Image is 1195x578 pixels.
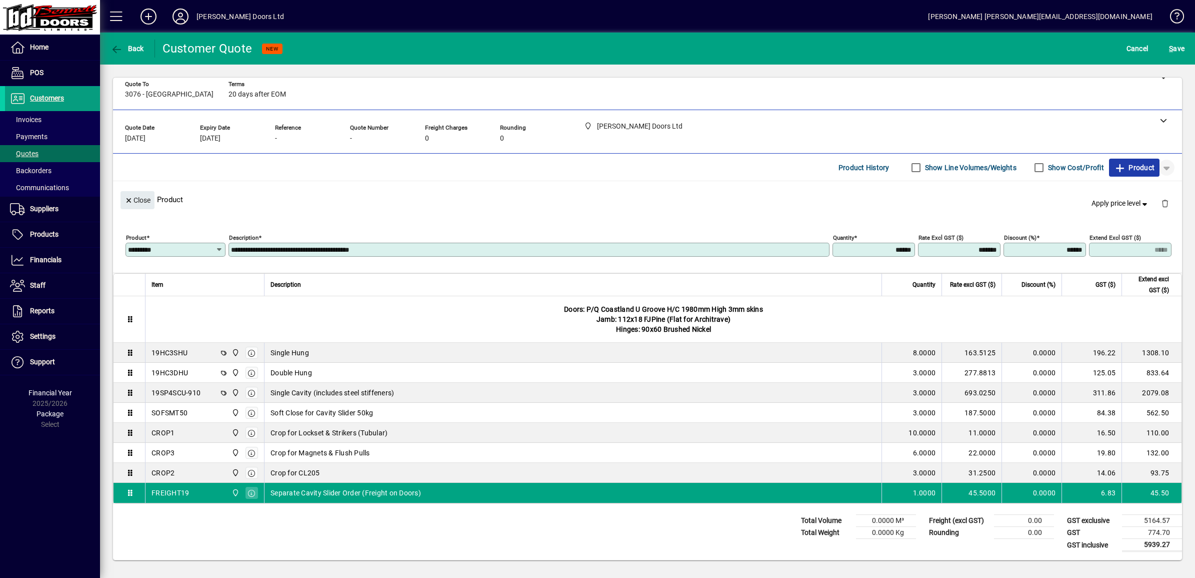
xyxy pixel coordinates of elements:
[30,358,55,366] span: Support
[948,428,995,438] div: 11.0000
[30,332,55,340] span: Settings
[10,150,38,158] span: Quotes
[928,9,1152,25] div: [PERSON_NAME] [PERSON_NAME][EMAIL_ADDRESS][DOMAIN_NAME]
[151,348,187,358] div: 19HC3SHU
[229,407,240,418] span: Bennett Doors Ltd
[151,448,174,458] div: CROP3
[913,408,936,418] span: 3.0000
[1121,443,1181,463] td: 132.00
[30,94,64,102] span: Customers
[125,135,145,143] span: [DATE]
[5,162,100,179] a: Backorders
[1001,403,1061,423] td: 0.0000
[1126,41,1148,57] span: Cancel
[5,350,100,375] a: Support
[1122,515,1182,527] td: 5164.57
[151,388,200,398] div: 19SP4SCU-910
[229,467,240,478] span: Bennett Doors Ltd
[948,448,995,458] div: 22.0000
[124,192,150,209] span: Close
[1087,195,1153,213] button: Apply price level
[229,447,240,458] span: Bennett Doors Ltd
[913,348,936,358] span: 8.0000
[1121,403,1181,423] td: 562.50
[162,41,252,57] div: Customer Quote
[1061,483,1121,503] td: 6.83
[1001,363,1061,383] td: 0.0000
[1004,234,1036,241] mat-label: Discount (%)
[913,468,936,478] span: 3.0000
[1121,363,1181,383] td: 833.64
[1128,274,1169,296] span: Extend excl GST ($)
[913,448,936,458] span: 6.0000
[108,40,146,58] button: Back
[1121,423,1181,443] td: 110.00
[1062,539,1122,551] td: GST inclusive
[200,135,220,143] span: [DATE]
[350,135,352,143] span: -
[1089,234,1141,241] mat-label: Extend excl GST ($)
[913,488,936,498] span: 1.0000
[1166,40,1187,58] button: Save
[266,46,278,52] span: NEW
[5,145,100,162] a: Quotes
[856,527,916,539] td: 0.0000 Kg
[270,388,394,398] span: Single Cavity (includes steel stiffeners)
[1121,343,1181,363] td: 1308.10
[948,388,995,398] div: 693.0250
[28,389,72,397] span: Financial Year
[30,281,45,289] span: Staff
[270,368,312,378] span: Double Hung
[151,428,174,438] div: CROP1
[1001,343,1061,363] td: 0.0000
[425,135,429,143] span: 0
[1061,423,1121,443] td: 16.50
[125,91,213,99] span: 3076 - [GEOGRAPHIC_DATA]
[948,348,995,358] div: 163.5125
[5,222,100,247] a: Products
[1162,2,1182,35] a: Knowledge Base
[948,368,995,378] div: 277.8813
[838,160,889,176] span: Product History
[500,135,504,143] span: 0
[151,368,188,378] div: 19HC3DHU
[30,69,43,77] span: POS
[270,448,370,458] span: Crop for Magnets & Flush Pulls
[118,195,157,204] app-page-header-button: Close
[126,234,146,241] mat-label: Product
[1121,483,1181,503] td: 45.50
[1124,40,1151,58] button: Cancel
[923,163,1016,173] label: Show Line Volumes/Weights
[270,348,309,358] span: Single Hung
[5,111,100,128] a: Invoices
[1001,423,1061,443] td: 0.0000
[833,234,854,241] mat-label: Quantity
[196,9,284,25] div: [PERSON_NAME] Doors Ltd
[908,428,935,438] span: 10.0000
[1001,443,1061,463] td: 0.0000
[151,408,187,418] div: SOFSMT50
[1153,191,1177,215] button: Delete
[132,8,164,26] button: Add
[145,296,1181,342] div: Doors: P/Q Coastland U Groove H/C 1980mm High 3mm skins Jamb: 112x18 FJPine (Flat for Architrave)...
[796,515,856,527] td: Total Volume
[1001,483,1061,503] td: 0.0000
[1091,198,1149,209] span: Apply price level
[229,234,258,241] mat-label: Description
[270,468,320,478] span: Crop for CL205
[994,515,1054,527] td: 0.00
[5,248,100,273] a: Financials
[1122,539,1182,551] td: 5939.27
[10,133,47,141] span: Payments
[5,324,100,349] a: Settings
[36,410,63,418] span: Package
[1046,163,1104,173] label: Show Cost/Profit
[151,468,174,478] div: CROP2
[1121,463,1181,483] td: 93.75
[1169,45,1173,53] span: S
[1109,159,1159,177] button: Product
[913,368,936,378] span: 3.0000
[918,234,963,241] mat-label: Rate excl GST ($)
[270,408,373,418] span: Soft Close for Cavity Slider 50kg
[229,487,240,498] span: Bennett Doors Ltd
